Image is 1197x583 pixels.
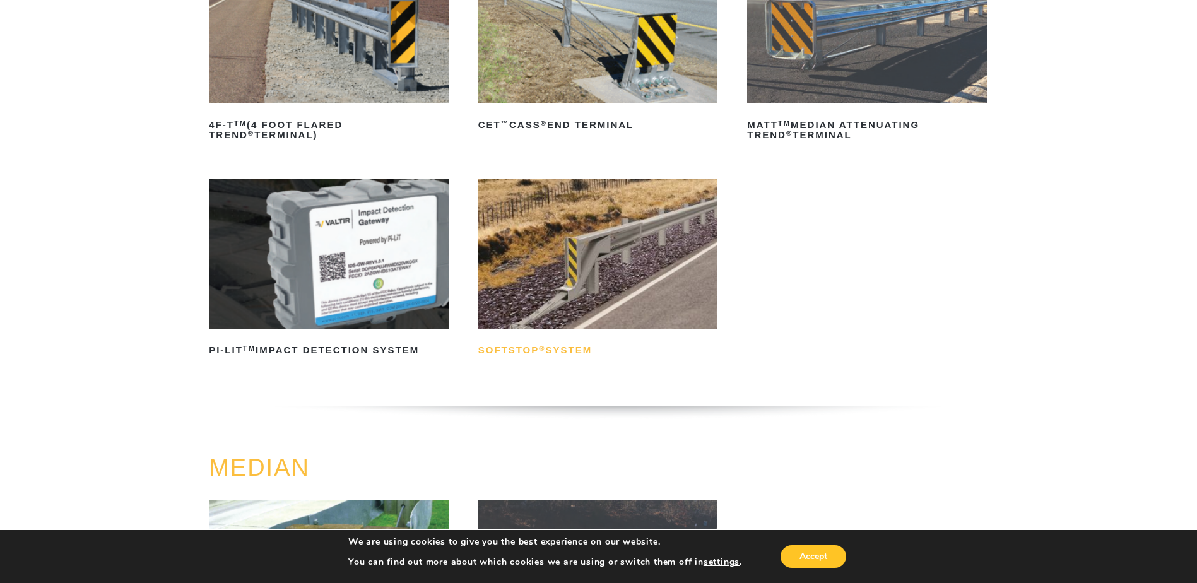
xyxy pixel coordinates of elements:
[539,344,545,352] sup: ®
[243,344,256,352] sup: TM
[348,536,742,548] p: We are using cookies to give you the best experience on our website.
[478,179,718,329] img: SoftStop System End Terminal
[348,556,742,568] p: You can find out more about which cookies we are using or switch them off in .
[478,115,718,135] h2: CET CASS End Terminal
[781,545,846,568] button: Accept
[234,119,247,127] sup: TM
[501,119,509,127] sup: ™
[778,119,791,127] sup: TM
[209,340,449,360] h2: PI-LIT Impact Detection System
[786,129,793,137] sup: ®
[209,179,449,360] a: PI-LITTMImpact Detection System
[478,179,718,360] a: SoftStop®System
[248,129,254,137] sup: ®
[478,340,718,360] h2: SoftStop System
[209,454,310,481] a: MEDIAN
[704,556,740,568] button: settings
[541,119,547,127] sup: ®
[747,115,987,145] h2: MATT Median Attenuating TREND Terminal
[209,115,449,145] h2: 4F-T (4 Foot Flared TREND Terminal)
